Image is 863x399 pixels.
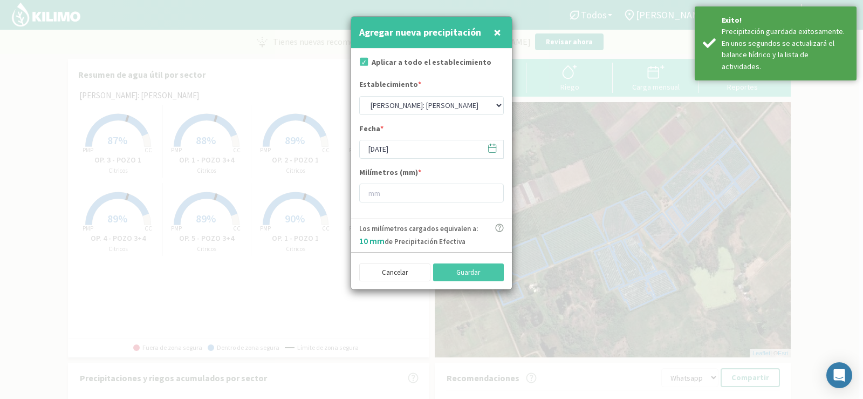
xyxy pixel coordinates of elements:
[722,15,848,26] div: Exito!
[359,79,421,93] label: Establecimiento
[722,26,848,72] div: Precipitación guardada exitosamente. En unos segundos se actualizará el balance hídrico y la list...
[359,167,421,181] label: Milímetros (mm)
[491,22,504,43] button: Close
[359,224,478,247] p: Los milímetros cargados equivalen a: de Precipitación Efectiva
[826,362,852,388] div: Open Intercom Messenger
[359,25,481,40] h4: Agregar nueva precipitación
[359,184,504,202] input: mm
[359,235,385,246] span: 10 mm
[433,263,504,282] button: Guardar
[494,23,501,41] span: ×
[359,263,430,282] button: Cancelar
[359,123,383,137] label: Fecha
[372,57,491,68] label: Aplicar a todo el establecimiento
